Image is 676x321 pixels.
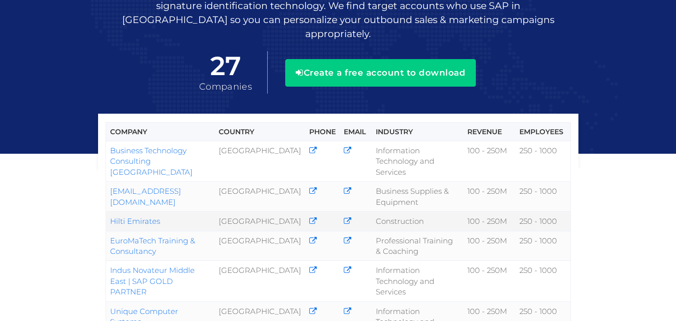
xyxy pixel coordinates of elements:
a: Hilti Emirates [110,216,160,226]
th: Employees [515,123,570,141]
td: [GEOGRAPHIC_DATA] [215,231,305,261]
td: Information Technology and Services [372,141,463,182]
td: 100 - 250M [463,231,515,261]
td: Business Supplies & Equipment [372,182,463,212]
td: [GEOGRAPHIC_DATA] [215,182,305,212]
td: [GEOGRAPHIC_DATA] [215,141,305,182]
td: [GEOGRAPHIC_DATA] [215,261,305,301]
th: Email [340,123,372,141]
th: Revenue [463,123,515,141]
td: 250 - 1000 [515,212,570,231]
th: Company [106,123,215,141]
td: 250 - 1000 [515,261,570,301]
span: 27 [199,52,252,81]
a: Business Technology Consulting [GEOGRAPHIC_DATA] [110,146,193,177]
td: Professional Training & Coaching [372,231,463,261]
td: 100 - 250M [463,212,515,231]
td: 100 - 250M [463,261,515,301]
td: 100 - 250M [463,182,515,212]
button: Create a free account to download [285,59,476,86]
td: Construction [372,212,463,231]
td: 250 - 1000 [515,141,570,182]
td: Information Technology and Services [372,261,463,301]
a: Indus Novateur Middle East | SAP GOLD PARTNER [110,265,195,296]
td: 250 - 1000 [515,182,570,212]
span: Companies [199,81,252,92]
th: Industry [372,123,463,141]
a: [EMAIL_ADDRESS][DOMAIN_NAME] [110,186,181,206]
th: Phone [305,123,340,141]
td: [GEOGRAPHIC_DATA] [215,212,305,231]
a: EuroMaTech Training & Consultancy [110,236,195,256]
td: 250 - 1000 [515,231,570,261]
th: Country [215,123,305,141]
td: 100 - 250M [463,141,515,182]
